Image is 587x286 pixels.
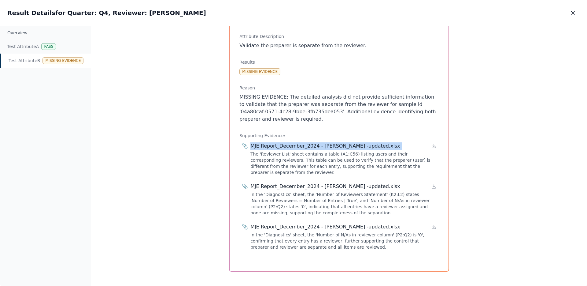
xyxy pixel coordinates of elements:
h3: Supporting Evidence: [239,133,439,139]
div: In the 'Diagnostics' sheet, the 'Number of N/As in reviewer column' (P2:Q2) is '0', confirming th... [250,232,436,250]
h2: Result Details for Quarter: Q4, Reviewer: [PERSON_NAME] [7,9,206,17]
div: Missing Evidence [42,57,83,64]
span: 📎 [242,223,248,231]
p: Validate the preparer is separate from the reviewer. [239,42,439,49]
div: MJE Report_December_2024 - [PERSON_NAME] -updated.xlsx [250,142,400,150]
div: MJE Report_December_2024 - [PERSON_NAME] -updated.xlsx [250,183,400,190]
span: 📎 [242,142,248,150]
div: Pass [41,43,56,50]
h3: Reason [239,85,439,91]
p: MISSING EVIDENCE: The detailed analysis did not provide sufficient information to validate that t... [239,93,439,123]
h3: Results [239,59,439,65]
div: The 'Reviewer List' sheet contains a table (A1:C56) listing users and their corresponding reviewe... [250,151,436,175]
div: MJE Report_December_2024 - [PERSON_NAME] -updated.xlsx [250,223,400,231]
div: In the 'Diagnostics' sheet, the 'Number of Reviewers Statement' (K2:L2) states 'Number of Reviewe... [250,191,436,216]
a: Download file [431,184,436,189]
h3: Attribute Description [239,33,439,40]
div: Missing Evidence [239,68,280,75]
span: 📎 [242,183,248,190]
a: Download file [431,224,436,229]
a: Download file [431,144,436,149]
